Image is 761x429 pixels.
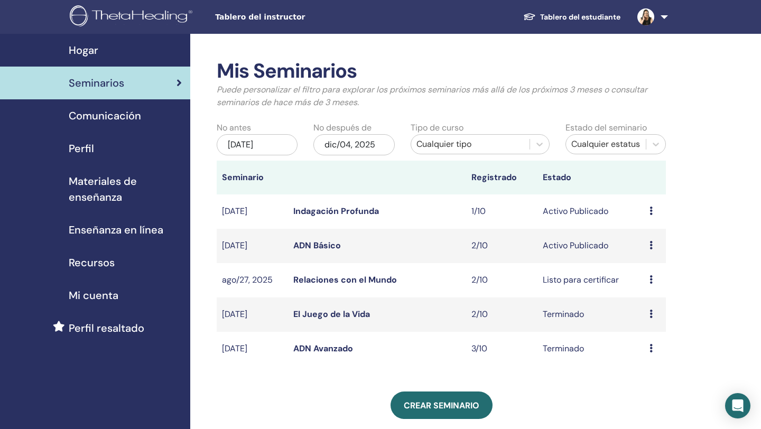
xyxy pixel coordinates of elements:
[217,229,288,263] td: [DATE]
[523,12,536,21] img: graduation-cap-white.svg
[217,332,288,366] td: [DATE]
[217,83,666,109] p: Puede personalizar el filtro para explorar los próximos seminarios más allá de los próximos 3 mes...
[293,274,397,285] a: Relaciones con el Mundo
[537,297,644,332] td: Terminado
[69,75,124,91] span: Seminarios
[69,320,144,336] span: Perfil resaltado
[217,161,288,194] th: Seminario
[69,222,163,238] span: Enseñanza en línea
[215,12,374,23] span: Tablero del instructor
[391,391,493,419] a: Crear seminario
[69,287,118,303] span: Mi cuenta
[313,122,372,134] label: No después de
[466,263,537,297] td: 2/10
[637,8,654,25] img: default.jpg
[725,393,750,418] div: Open Intercom Messenger
[69,255,115,271] span: Recursos
[217,297,288,332] td: [DATE]
[69,141,94,156] span: Perfil
[217,59,666,83] h2: Mis Seminarios
[217,263,288,297] td: ago/27, 2025
[537,263,644,297] td: Listo para certificar
[571,138,641,151] div: Cualquier estatus
[537,161,644,194] th: Estado
[293,343,353,354] a: ADN Avanzado
[537,194,644,229] td: Activo Publicado
[416,138,524,151] div: Cualquier tipo
[313,134,394,155] div: dic/04, 2025
[293,206,379,217] a: Indagación Profunda
[537,332,644,366] td: Terminado
[69,108,141,124] span: Comunicación
[565,122,647,134] label: Estado del seminario
[217,134,298,155] div: [DATE]
[515,7,629,27] a: Tablero del estudiante
[466,229,537,263] td: 2/10
[69,173,182,205] span: Materiales de enseñanza
[466,332,537,366] td: 3/10
[466,297,537,332] td: 2/10
[404,400,479,411] span: Crear seminario
[466,161,537,194] th: Registrado
[293,309,370,320] a: El Juego de la Vida
[411,122,463,134] label: Tipo de curso
[70,5,196,29] img: logo.png
[217,122,251,134] label: No antes
[466,194,537,229] td: 1/10
[537,229,644,263] td: Activo Publicado
[69,42,98,58] span: Hogar
[293,240,341,251] a: ADN Básico
[217,194,288,229] td: [DATE]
